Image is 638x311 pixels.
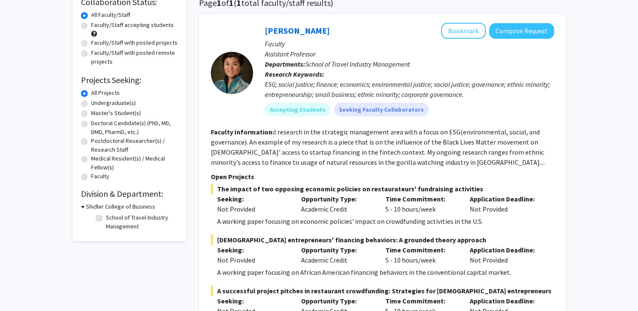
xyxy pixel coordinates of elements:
div: Not Provided [463,245,548,265]
p: Time Commitment: [385,194,457,204]
p: Opportunity Type: [301,245,373,255]
label: Medical Resident(s) / Medical Fellow(s) [91,154,178,172]
label: Undergraduate(s) [91,99,136,107]
label: Faculty/Staff with posted remote projects [91,48,178,66]
label: School of Travel Industry Management [106,213,176,231]
div: Not Provided [217,255,289,265]
label: Master's Student(s) [91,109,141,118]
p: A working paper focusing on economic policies' impact on crowdfunding activities in the U.S. [217,216,554,226]
p: Opportunity Type: [301,296,373,306]
b: Faculty Information: [211,128,274,136]
div: Academic Credit [295,245,379,265]
label: Faculty/Staff with posted projects [91,38,178,47]
label: All Faculty/Staff [91,11,130,19]
div: 5 - 10 hours/week [379,194,463,214]
label: Doctoral Candidate(s) (PhD, MD, DMD, PharmD, etc.) [91,119,178,137]
p: Time Commitment: [385,296,457,306]
p: Assistant Professor [265,49,554,59]
span: School of Travel Industry Management [305,60,410,68]
h3: Shidler College of Business [86,202,155,211]
div: Not Provided [217,204,289,214]
button: Compose Request to Xiaodan Mao-Clark [489,23,554,39]
span: The impact of two opposing economic policies on restaurateurs' fundraising activities [211,184,554,194]
h2: Projects Seeking: [81,75,178,85]
label: All Projects [91,88,120,97]
mat-chip: Seeking Faculty Collaborators [334,103,429,116]
span: A successful project pitches in restaurant crowdfunding: Strategies for [DEMOGRAPHIC_DATA] entrep... [211,286,554,296]
a: [PERSON_NAME] [265,25,330,36]
p: Seeking: [217,296,289,306]
p: Seeking: [217,245,289,255]
p: Seeking: [217,194,289,204]
label: Faculty/Staff accepting students [91,21,174,29]
span: [DEMOGRAPHIC_DATA] entrepreneurs' financing behaviors: A grounded theory approach [211,235,554,245]
p: Faculty [265,39,554,49]
p: Application Deadline: [470,194,541,204]
iframe: Chat [6,273,36,305]
p: A working paper focusing on African American financing behaviors in the conventional capital market. [217,267,554,277]
b: Research Keywords: [265,70,324,78]
label: Postdoctoral Researcher(s) / Research Staff [91,137,178,154]
h2: Division & Department: [81,189,178,199]
div: Academic Credit [295,194,379,214]
label: Faculty [91,172,109,181]
fg-read-more: I research in the strategic management area with a focus on ESG(environmental, social, and govern... [211,128,545,166]
p: Application Deadline: [470,245,541,255]
div: 5 - 10 hours/week [379,245,463,265]
p: Opportunity Type: [301,194,373,204]
div: ESG; social justice; finance; economics; environmental justice; social justice; governance; ethni... [265,79,554,99]
div: Not Provided [463,194,548,214]
b: Departments: [265,60,305,68]
button: Add Xiaodan Mao-Clark to Bookmarks [441,23,486,39]
mat-chip: Accepting Students [265,103,331,116]
p: Time Commitment: [385,245,457,255]
p: Open Projects [211,172,554,182]
p: Application Deadline: [470,296,541,306]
